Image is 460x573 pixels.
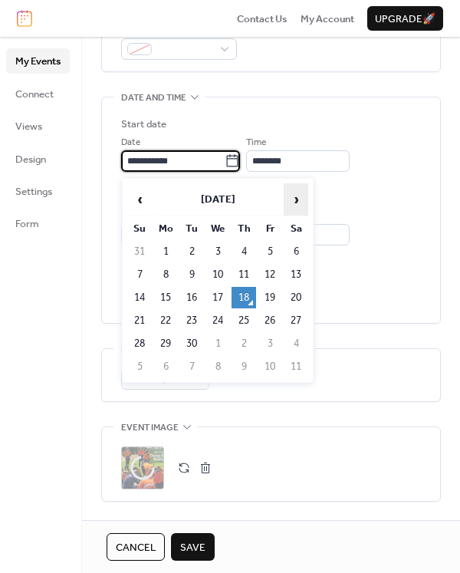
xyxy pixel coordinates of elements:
td: 15 [153,287,178,308]
span: Cancel [116,540,156,555]
td: 18 [232,287,256,308]
th: Su [127,218,152,239]
th: We [205,218,230,239]
span: Views [15,119,42,134]
button: Upgrade🚀 [367,6,443,31]
td: 14 [127,287,152,308]
a: Connect [6,81,70,106]
a: Design [6,147,70,171]
span: Date [121,135,140,150]
span: ‹ [128,184,151,215]
span: Date [121,209,140,225]
th: [DATE] [153,183,282,216]
button: Save [171,533,215,561]
td: 16 [179,287,204,308]
div: Start date [121,117,166,132]
td: 4 [284,333,308,354]
td: 9 [232,356,256,377]
th: Tu [179,218,204,239]
span: My Events [15,54,61,69]
th: Mo [153,218,178,239]
td: 2 [232,333,256,354]
td: 5 [258,241,282,262]
span: Connect [15,87,54,102]
td: 11 [284,356,308,377]
span: Design [15,152,46,167]
a: Views [6,114,70,138]
a: Form [6,211,70,235]
td: 26 [258,310,282,331]
td: 5 [127,356,152,377]
td: 19 [258,287,282,308]
td: 11 [232,264,256,285]
span: Contact Us [237,12,287,27]
td: 22 [153,310,178,331]
td: 7 [179,356,204,377]
span: Settings [15,184,52,199]
img: logo [17,10,32,27]
a: Settings [6,179,70,203]
td: 8 [205,356,230,377]
td: 2 [179,241,204,262]
a: My Events [6,48,70,73]
td: 20 [284,287,308,308]
span: Form [15,216,39,232]
th: Th [232,218,256,239]
span: › [284,184,307,215]
td: 25 [232,310,256,331]
td: 13 [284,264,308,285]
td: 24 [205,310,230,331]
td: 6 [284,241,308,262]
td: 21 [127,310,152,331]
span: Time [246,135,266,150]
span: Event image [121,420,179,436]
td: 23 [179,310,204,331]
td: 12 [258,264,282,285]
td: 6 [153,356,178,377]
a: My Account [301,11,354,26]
td: 9 [179,264,204,285]
th: Sa [284,218,308,239]
td: 17 [205,287,230,308]
span: Upgrade 🚀 [375,12,435,27]
td: 1 [153,241,178,262]
td: 4 [232,241,256,262]
span: My Account [301,12,354,27]
td: 3 [258,333,282,354]
th: Fr [258,218,282,239]
td: 31 [127,241,152,262]
span: Save [180,540,205,555]
td: 29 [153,333,178,354]
td: 27 [284,310,308,331]
button: Cancel [107,533,165,561]
a: Contact Us [237,11,287,26]
td: 10 [205,264,230,285]
td: 1 [205,333,230,354]
td: 8 [153,264,178,285]
td: 7 [127,264,152,285]
td: 10 [258,356,282,377]
td: 28 [127,333,152,354]
div: End date [121,190,160,206]
span: Date and time [121,91,186,106]
td: 30 [179,333,204,354]
div: ; [121,446,164,489]
td: 3 [205,241,230,262]
span: Recurring event [121,341,200,357]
